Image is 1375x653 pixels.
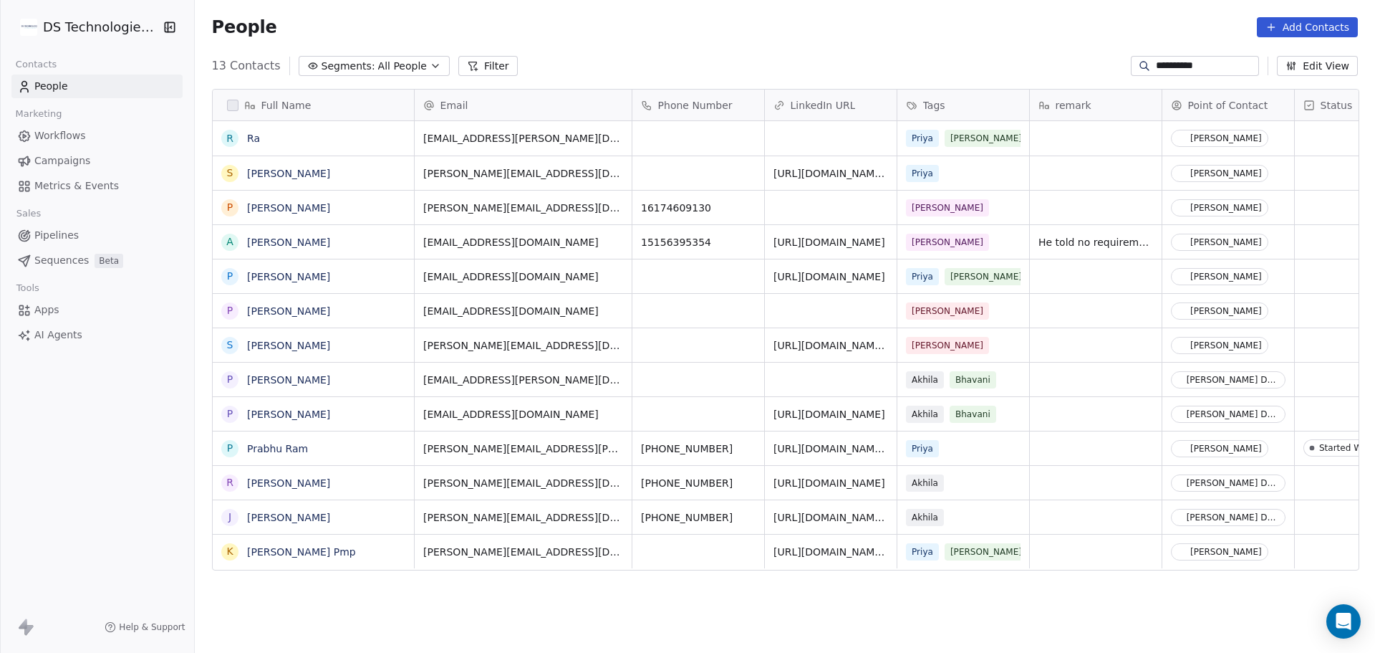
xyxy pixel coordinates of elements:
a: [PERSON_NAME] [247,168,330,179]
div: [PERSON_NAME] Darbasthu [1186,513,1278,523]
div: Point of Contact [1162,90,1294,120]
div: P [226,406,232,421]
span: Marketing [9,103,68,125]
span: Akhila [906,509,944,526]
span: Bhavani [950,406,996,423]
span: Metrics & Events [34,178,119,194]
a: Prabhu Ram [247,443,308,454]
div: P [226,441,232,456]
a: [URL][DOMAIN_NAME] [773,271,885,282]
span: Priya [906,268,939,285]
a: [PERSON_NAME] [247,271,330,282]
a: [PERSON_NAME] [247,477,330,489]
span: [PERSON_NAME][EMAIL_ADDRESS][DOMAIN_NAME] [423,338,623,353]
span: Priya [906,130,939,147]
a: Campaigns [11,149,183,173]
span: Priya [906,165,939,182]
span: [PERSON_NAME][EMAIL_ADDRESS][DOMAIN_NAME] [423,476,623,490]
a: [PERSON_NAME] [247,340,330,351]
span: [PERSON_NAME][EMAIL_ADDRESS][DOMAIN_NAME] [423,545,623,559]
span: [PERSON_NAME] [906,337,989,354]
span: Tags [923,98,945,113]
div: P [226,269,232,284]
span: [EMAIL_ADDRESS][PERSON_NAME][DOMAIN_NAME] [423,131,623,146]
span: People [34,79,68,94]
span: 13 Contacts [212,57,281,75]
span: Email [440,98,468,113]
a: Apps [11,298,183,322]
div: [PERSON_NAME] [1190,237,1262,247]
span: LinkedIn URL [791,98,856,113]
a: [URL][DOMAIN_NAME][PERSON_NAME] [773,340,968,351]
div: Tags [897,90,1029,120]
div: [PERSON_NAME] [1190,168,1262,178]
a: Ra [247,133,260,144]
span: [PERSON_NAME] [906,302,989,320]
div: grid [213,121,415,630]
span: Sequences [34,253,89,268]
div: P [226,303,232,318]
a: Help & Support [105,621,185,633]
span: remark [1056,98,1091,113]
a: [PERSON_NAME] Pmp [247,546,356,558]
button: Edit View [1277,56,1358,76]
a: [URL][DOMAIN_NAME] [773,409,885,420]
div: R [226,131,233,146]
button: Add Contacts [1257,17,1358,37]
a: AI Agents [11,323,183,347]
a: [URL][DOMAIN_NAME][PERSON_NAME] [773,443,968,454]
span: [PERSON_NAME] [906,199,989,216]
span: [PERSON_NAME] [906,234,989,251]
a: [PERSON_NAME] [247,374,330,386]
div: [PERSON_NAME] [1190,340,1262,351]
span: Akhila [906,475,944,492]
a: [PERSON_NAME] [247,237,330,248]
span: Point of Contact [1188,98,1268,113]
span: [PHONE_NUMBER] [641,442,756,456]
div: S [226,338,233,353]
span: People [212,16,277,38]
span: He told no requirements now and disconnected. [1038,235,1153,249]
span: [PERSON_NAME] [944,130,1027,147]
div: LinkedIn URL [765,90,897,120]
span: Sales [10,203,47,224]
div: Email [415,90,632,120]
span: All People [378,59,427,74]
button: Filter [458,56,518,76]
span: [PERSON_NAME][EMAIL_ADDRESS][PERSON_NAME][DOMAIN_NAME] [423,442,623,456]
span: Priya [906,440,939,457]
span: Bhavani [950,371,996,389]
span: [PERSON_NAME][EMAIL_ADDRESS][DOMAIN_NAME] [423,166,623,181]
div: S [226,166,233,181]
span: [PHONE_NUMBER] [641,510,756,525]
div: [PERSON_NAME] [1190,272,1262,282]
div: remark [1030,90,1162,120]
span: Pipelines [34,228,79,243]
a: Workflows [11,124,183,148]
a: [URL][DOMAIN_NAME][PERSON_NAME] [773,168,968,179]
span: [EMAIL_ADDRESS][DOMAIN_NAME] [423,304,623,318]
span: Campaigns [34,153,90,168]
div: Phone Number [632,90,764,120]
span: Tools [10,277,45,299]
div: R [226,475,233,490]
span: [PERSON_NAME][EMAIL_ADDRESS][DOMAIN_NAME] [423,201,623,215]
div: Full Name [213,90,414,120]
span: Akhila [906,371,944,389]
span: [EMAIL_ADDRESS][PERSON_NAME][DOMAIN_NAME] [423,373,623,387]
span: Beta [95,254,123,268]
div: K [226,544,233,559]
span: 15156395354 [641,235,756,249]
a: [URL][DOMAIN_NAME] [773,477,885,489]
a: [URL][DOMAIN_NAME][PERSON_NAME] [773,546,968,558]
a: [PERSON_NAME] [247,512,330,523]
a: [PERSON_NAME] [247,305,330,317]
span: Help & Support [119,621,185,633]
a: Metrics & Events [11,174,183,198]
div: [PERSON_NAME] [1190,306,1262,316]
div: [PERSON_NAME] Darbasthu [1186,375,1278,385]
a: [PERSON_NAME] [247,409,330,420]
a: [PERSON_NAME] [247,202,330,214]
div: A [226,234,233,249]
div: [PERSON_NAME] [1190,444,1262,454]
